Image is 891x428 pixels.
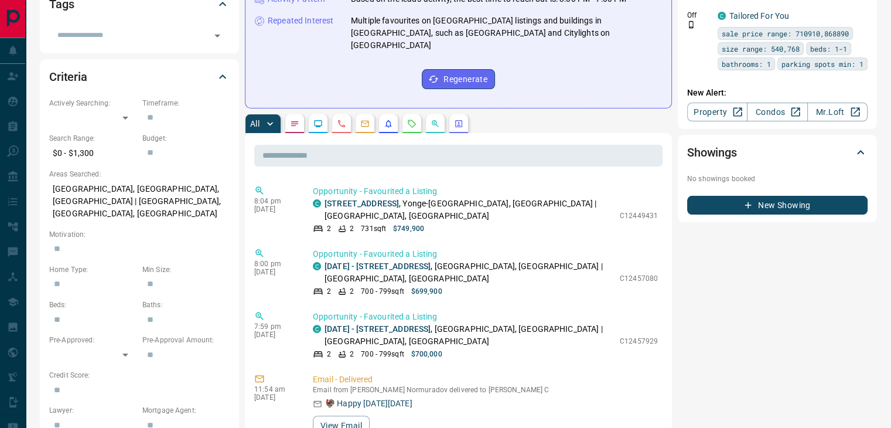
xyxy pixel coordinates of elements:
p: Search Range: [49,133,136,144]
svg: Push Notification Only [687,21,695,29]
span: size range: 540,768 [722,43,800,55]
a: Mr.Loft [807,103,868,121]
p: C12449431 [620,210,658,221]
div: Showings [687,138,868,167]
p: 8:04 pm [254,197,295,205]
p: Areas Searched: [49,169,230,179]
p: Multiple favourites on [GEOGRAPHIC_DATA] listings and buildings in [GEOGRAPHIC_DATA], such as [GE... [351,15,662,52]
p: [DATE] [254,205,295,213]
a: [DATE] - [STREET_ADDRESS] [325,324,431,334]
p: [DATE] [254,268,295,276]
p: [DATE] [254,331,295,339]
p: Timeframe: [142,98,230,108]
div: condos.ca [718,12,726,20]
p: 2 [327,286,331,297]
p: New Alert: [687,87,868,99]
svg: Opportunities [431,119,440,128]
p: 731 sqft [361,223,386,234]
p: [GEOGRAPHIC_DATA], [GEOGRAPHIC_DATA], [GEOGRAPHIC_DATA] | [GEOGRAPHIC_DATA], [GEOGRAPHIC_DATA], [... [49,179,230,223]
p: , [GEOGRAPHIC_DATA], [GEOGRAPHIC_DATA] | [GEOGRAPHIC_DATA], [GEOGRAPHIC_DATA] [325,323,614,348]
p: Min Size: [142,264,230,275]
a: Property [687,103,747,121]
svg: Calls [337,119,346,128]
svg: Agent Actions [454,119,463,128]
div: condos.ca [313,262,321,270]
span: parking spots min: 1 [781,58,863,70]
p: Lawyer: [49,405,136,416]
p: 🦃 Happy [DATE][DATE] [325,398,412,410]
span: beds: 1-1 [810,43,847,55]
p: C12457929 [620,336,658,347]
p: 11:54 am [254,385,295,393]
p: Baths: [142,300,230,310]
p: Repeated Interest [268,15,333,27]
p: All [250,120,260,128]
div: condos.ca [313,325,321,333]
p: Opportunity - Favourited a Listing [313,185,658,198]
button: New Showing [687,196,868,215]
p: Pre-Approved: [49,335,136,345]
p: Motivation: [49,229,230,240]
p: Email - Delivered [313,373,658,386]
h2: Showings [687,143,737,162]
p: 2 [327,349,331,359]
p: Beds: [49,300,136,310]
p: 2 [350,349,354,359]
p: Off [687,10,711,21]
p: Actively Searching: [49,98,136,108]
span: bathrooms: 1 [722,58,771,70]
p: Opportunity - Favourited a Listing [313,248,658,260]
p: $700,000 [411,349,442,359]
p: $749,900 [393,223,424,234]
p: Opportunity - Favourited a Listing [313,311,658,323]
svg: Emails [360,119,370,128]
p: 2 [327,223,331,234]
button: Open [209,28,226,44]
p: Mortgage Agent: [142,405,230,416]
p: $0 - $1,300 [49,144,136,163]
span: sale price range: 710910,868890 [722,28,849,39]
p: Pre-Approval Amount: [142,335,230,345]
svg: Listing Alerts [384,119,393,128]
a: Condos [747,103,807,121]
p: 700 - 799 sqft [361,286,404,297]
p: 7:59 pm [254,322,295,331]
p: Home Type: [49,264,136,275]
a: [DATE] - [STREET_ADDRESS] [325,261,431,271]
p: 8:00 pm [254,260,295,268]
p: 2 [350,223,354,234]
p: Credit Score: [49,370,230,381]
p: 700 - 799 sqft [361,349,404,359]
p: $699,900 [411,286,442,297]
p: [DATE] [254,393,295,402]
div: condos.ca [313,199,321,208]
a: [STREET_ADDRESS] [325,199,399,208]
p: C12457080 [620,273,658,284]
button: Regenerate [422,69,495,89]
a: Tailored For You [729,11,789,21]
p: Budget: [142,133,230,144]
p: No showings booked [687,174,868,184]
p: Email from [PERSON_NAME] Normuradov delivered to [PERSON_NAME] C [313,386,658,394]
svg: Lead Browsing Activity [313,119,323,128]
p: 2 [350,286,354,297]
svg: Notes [290,119,299,128]
div: Criteria [49,63,230,91]
h2: Criteria [49,67,87,86]
p: , Yonge-[GEOGRAPHIC_DATA], [GEOGRAPHIC_DATA] | [GEOGRAPHIC_DATA], [GEOGRAPHIC_DATA] [325,198,614,222]
svg: Requests [407,119,417,128]
p: , [GEOGRAPHIC_DATA], [GEOGRAPHIC_DATA] | [GEOGRAPHIC_DATA], [GEOGRAPHIC_DATA] [325,260,614,285]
